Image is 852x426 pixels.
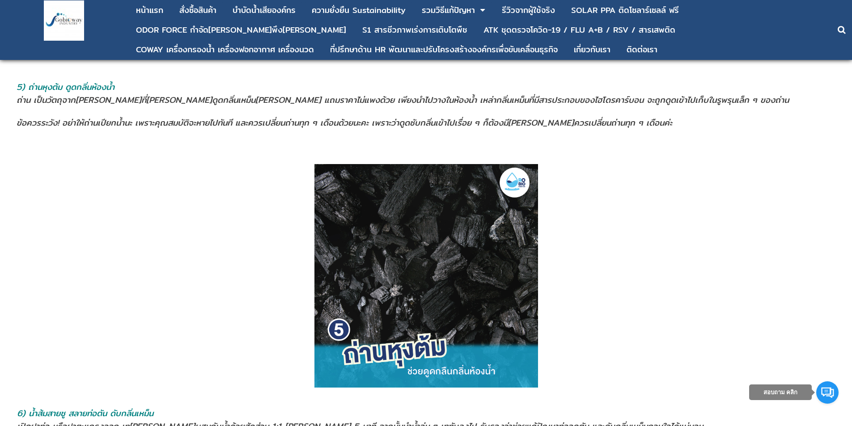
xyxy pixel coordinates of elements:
[233,2,296,19] a: บําบัดน้ำเสียองค์กร
[179,2,216,19] a: สั่งซื้อสินค้า
[574,41,610,58] a: เกี่ยวกับเรา
[763,389,798,396] span: สอบถาม คลิก
[233,6,296,14] div: บําบัดน้ำเสียองค์กร
[17,407,153,420] span: 6) น้ำส้มสายชู สลายท่อตัน ดับกลิ่นเหม็น
[422,2,475,19] a: รวมวิธีแก้ปัญหา
[330,46,558,54] div: ที่ปรึกษาด้าน HR พัฒนาและปรับโครงสร้างองค์กรเพื่อขับเคลื่อนธุรกิจ
[312,2,406,19] a: ความยั่งยืน Sustainability
[574,46,610,54] div: เกี่ยวกับเรา
[136,41,314,58] a: COWAY เครื่องกรองน้ำ เครื่องฟอกอากาศ เครื่องนวด
[136,46,314,54] div: COWAY เครื่องกรองน้ำ เครื่องฟอกอากาศ เครื่องนวด
[502,6,555,14] div: รีวิวจากผู้ใช้จริง
[44,0,84,41] img: large-1644130236041.jpg
[483,21,675,38] a: ATK ชุดตรวจโควิด-19 / FLU A+B / RSV / สารเสพติด
[627,41,657,58] a: ติดต่อเรา
[362,21,467,38] a: S1 สารชีวภาพเร่งการเติบโตพืช
[136,26,346,34] div: ODOR FORCE กำจัด[PERSON_NAME]พึง[PERSON_NAME]
[136,21,346,38] a: ODOR FORCE กำจัด[PERSON_NAME]พึง[PERSON_NAME]
[362,26,467,34] div: S1 สารชีวภาพเร่งการเติบโตพืช
[502,2,555,19] a: รีวิวจากผู้ใช้จริง
[17,93,789,106] span: ถ่าน เป็นวัตถุจาก[PERSON_NAME]ที่[PERSON_NAME]ดูดกลิ่นเหม็น[PERSON_NAME] แถมราคาไม่แพงด้วย เพียงน...
[483,26,675,34] div: ATK ชุดตรวจโควิด-19 / FLU A+B / RSV / สารเสพติด
[179,6,216,14] div: สั่งซื้อสินค้า
[312,6,406,14] div: ความยั่งยืน Sustainability
[571,2,679,19] a: SOLAR PPA ติดโซลาร์เซลล์ ฟรี
[422,6,475,14] div: รวมวิธีแก้ปัญหา
[627,46,657,54] div: ติดต่อเรา
[17,116,672,129] span: ข้อควรระวัง! อย่าให้ถ่านเปียกน้ำนะ เพราะคุณสมบัติจะหายไปทันที และควรเปลี่ยนถ่านทุก ๆ เดือนด้วยนะค...
[136,2,163,19] a: หน้าแรก
[17,80,114,93] span: 5) ถ่านหุงต้ม ดูดกลิ่นห้องนํ้า
[571,6,679,14] div: SOLAR PPA ติดโซลาร์เซลล์ ฟรี
[136,6,163,14] div: หน้าแรก
[330,41,558,58] a: ที่ปรึกษาด้าน HR พัฒนาและปรับโครงสร้างองค์กรเพื่อขับเคลื่อนธุรกิจ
